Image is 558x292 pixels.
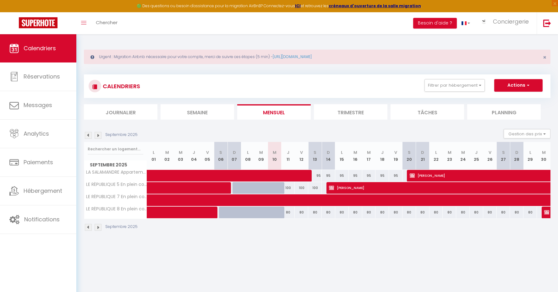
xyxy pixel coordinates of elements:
th: 18 [375,142,389,170]
div: 95 [322,170,335,181]
div: 80 [335,207,349,218]
span: Notifications [24,215,60,223]
abbr: J [475,149,478,155]
p: Septembre 2025 [105,132,138,138]
img: Super Booking [19,17,57,28]
span: Conciergerie [493,18,529,25]
div: 80 [456,207,470,218]
div: 80 [470,207,483,218]
div: 95 [375,170,389,181]
th: 10 [268,142,282,170]
a: Chercher [91,12,122,34]
span: Paiements [24,158,53,166]
button: Actions [494,79,543,92]
button: Gestion des prix [504,129,550,138]
th: 16 [349,142,362,170]
span: Messages [24,101,52,109]
img: logout [543,19,551,27]
div: 95 [335,170,349,181]
button: Besoin d'aide ? [413,18,457,29]
li: Planning [467,104,541,120]
th: 25 [470,142,483,170]
th: 24 [456,142,470,170]
th: 12 [295,142,308,170]
p: Septembre 2025 [105,224,138,230]
div: 80 [282,207,295,218]
span: × [543,53,546,61]
abbr: L [153,149,155,155]
input: Rechercher un logement... [88,143,143,155]
li: Journalier [84,104,157,120]
th: 17 [362,142,376,170]
strong: ICI [295,3,301,8]
th: 02 [160,142,174,170]
a: créneaux d'ouverture de la salle migration [329,3,421,8]
abbr: J [193,149,195,155]
div: 80 [389,207,402,218]
div: 95 [349,170,362,181]
div: 100 [295,182,308,194]
th: 03 [174,142,187,170]
div: 80 [308,207,322,218]
li: Mensuel [237,104,311,120]
div: 80 [295,207,308,218]
span: LA SALAMANDRE Appartement avec terrasse sur les toits [85,170,148,175]
th: 05 [201,142,214,170]
th: 14 [322,142,335,170]
th: 20 [402,142,416,170]
th: 22 [429,142,443,170]
th: 01 [147,142,161,170]
div: 80 [523,207,537,218]
abbr: V [300,149,303,155]
a: [URL][DOMAIN_NAME] [273,54,312,59]
div: Urgent : Migration Airbnb nécessaire pour votre compte, merci de suivre ces étapes (5 min) - [84,50,550,64]
abbr: M [273,149,276,155]
abbr: D [421,149,424,155]
th: 06 [214,142,228,170]
th: 04 [187,142,201,170]
abbr: S [219,149,222,155]
span: Septembre 2025 [84,160,147,170]
span: Réservations [24,73,60,80]
div: 80 [402,207,416,218]
th: 28 [510,142,523,170]
div: 80 [416,207,429,218]
abbr: L [247,149,249,155]
div: 80 [375,207,389,218]
span: LE RÉPUBLIQUE 8 En plein coeur de ville et proche des thermes [85,207,148,211]
span: LE RÉPUBLIQUE 5 En plein coeur de ville et proche des thermes [85,182,148,187]
th: 11 [282,142,295,170]
abbr: M [179,149,183,155]
abbr: S [314,149,316,155]
span: Hébergement [24,187,62,195]
li: Semaine [161,104,234,120]
div: 95 [362,170,376,181]
button: Close [543,55,546,60]
th: 29 [523,142,537,170]
abbr: J [287,149,289,155]
abbr: S [502,149,505,155]
th: 08 [241,142,254,170]
abbr: L [435,149,437,155]
span: Analytics [24,130,49,138]
div: 80 [362,207,376,218]
div: 80 [483,207,497,218]
th: 27 [497,142,510,170]
div: 100 [308,182,322,194]
th: 07 [227,142,241,170]
th: 26 [483,142,497,170]
abbr: V [489,149,491,155]
th: 15 [335,142,349,170]
abbr: M [353,149,357,155]
th: 09 [254,142,268,170]
abbr: M [259,149,263,155]
li: Tâches [391,104,464,120]
abbr: M [165,149,169,155]
th: 30 [537,142,550,170]
abbr: M [542,149,546,155]
abbr: S [408,149,411,155]
div: 80 [497,207,510,218]
span: Calendriers [24,44,56,52]
span: LE RÉPUBLIQUE 7 En plein coeur de ville et proche des thermes [85,194,148,199]
div: 80 [322,207,335,218]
